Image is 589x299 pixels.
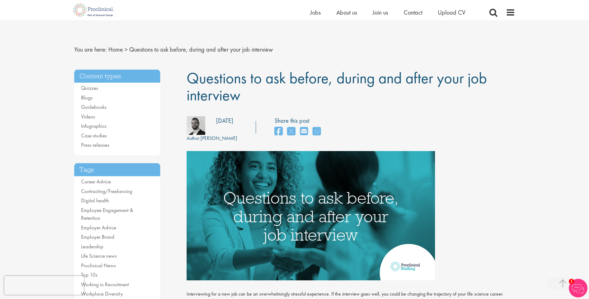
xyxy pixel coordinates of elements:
a: Guidebooks [81,103,106,110]
span: 1 [569,279,574,284]
h3: Tags [74,163,161,177]
div: [PERSON_NAME] [187,135,237,142]
a: Digital health [81,197,109,204]
span: Author: [187,135,201,141]
a: Blogs [81,94,93,101]
a: Employer Brand [81,233,114,240]
div: [DATE] [216,116,233,125]
span: Questions to ask before, during and after your job interview [129,45,273,53]
iframe: reCAPTCHA [4,276,84,295]
a: share on facebook [274,125,283,138]
a: Videos [81,113,95,120]
a: share on whats app [313,125,321,138]
a: Infographics [81,122,106,129]
a: Contracting/Freelancing [81,188,132,195]
span: > [125,45,128,53]
span: You are here: [74,45,107,53]
a: Jobs [310,8,321,16]
h3: Content types [74,70,161,83]
a: Life Science news [81,252,117,259]
a: Employer Advice [81,224,116,231]
a: Workplace Diversity [81,290,123,297]
a: Join us [373,8,388,16]
label: Share this post [274,116,324,125]
a: Case studies [81,132,107,139]
a: Upload CV [438,8,465,16]
a: Contact [404,8,422,16]
a: Top 10s [81,271,97,278]
a: Leadership [81,243,103,250]
a: Employee Engagement & Retention [81,207,133,222]
a: share on twitter [287,125,295,138]
a: Working in Recruitment [81,281,129,288]
a: breadcrumb link [108,45,123,53]
a: About us [336,8,357,16]
a: Quizzes [81,85,98,91]
a: Press releases [81,141,109,148]
a: Proclinical News [81,262,116,269]
a: Career Advice [81,178,111,185]
img: 76d2c18e-6ce3-4617-eefd-08d5a473185b [187,116,205,135]
span: Questions to ask before, during and after your job interview [187,68,487,105]
img: Chatbot [569,279,587,297]
a: share on email [300,125,308,138]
